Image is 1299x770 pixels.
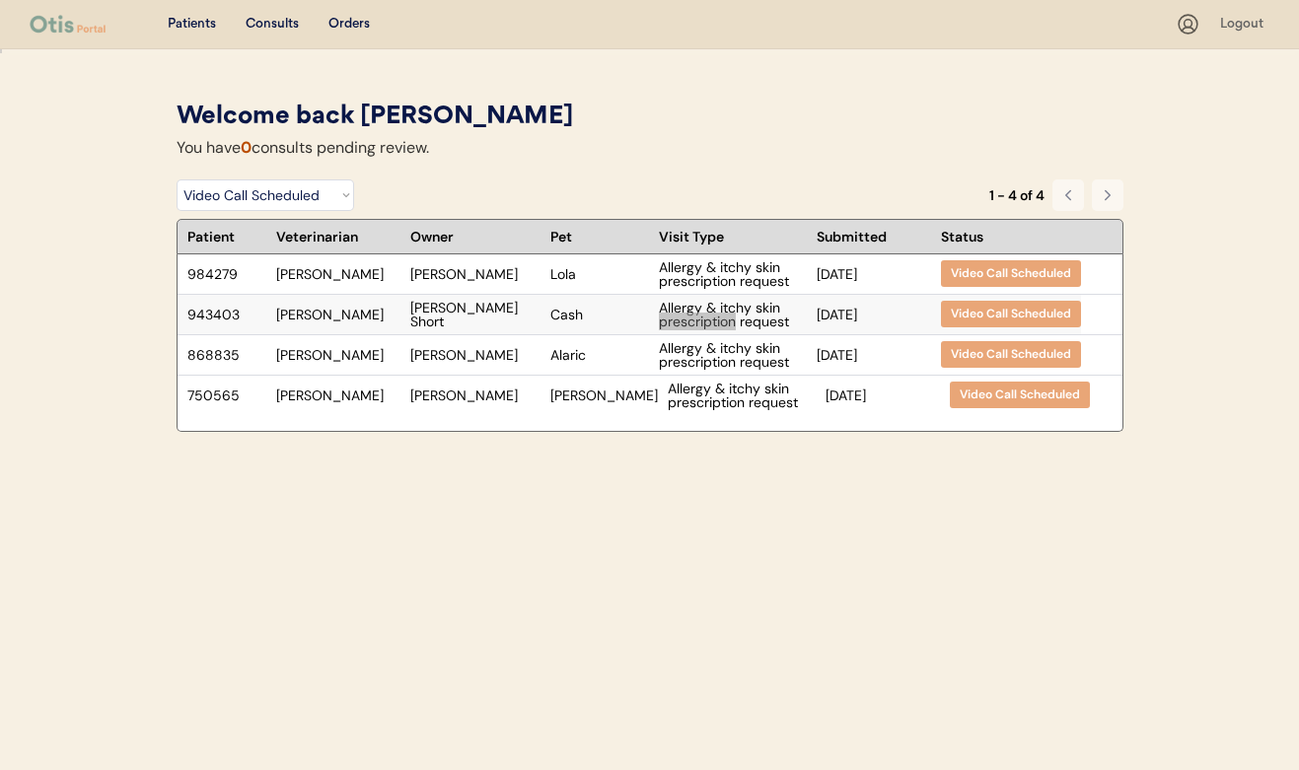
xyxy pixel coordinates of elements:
[659,301,807,328] div: Allergy & itchy skin prescription request
[410,388,541,402] div: [PERSON_NAME]
[177,99,1123,136] div: Welcome back [PERSON_NAME]
[187,267,266,281] div: 984279
[659,260,807,288] div: Allergy & itchy skin prescription request
[1220,15,1269,35] div: Logout
[187,230,266,244] div: Patient
[668,382,816,409] div: Allergy & itchy skin prescription request
[659,341,807,369] div: Allergy & itchy skin prescription request
[241,137,252,158] font: 0
[410,301,541,328] div: [PERSON_NAME] Short
[550,308,649,321] div: Cash
[276,348,400,362] div: [PERSON_NAME]
[410,267,541,281] div: [PERSON_NAME]
[550,267,649,281] div: Lola
[187,308,266,321] div: 943403
[177,136,429,160] div: You have consults pending review.
[550,388,658,402] div: [PERSON_NAME]
[187,388,266,402] div: 750565
[328,15,370,35] div: Orders
[168,15,216,35] div: Patients
[550,230,649,244] div: Pet
[410,348,541,362] div: [PERSON_NAME]
[276,267,400,281] div: [PERSON_NAME]
[276,308,400,321] div: [PERSON_NAME]
[276,230,400,244] div: Veterinarian
[817,267,931,281] div: [DATE]
[817,348,931,362] div: [DATE]
[826,388,940,402] div: [DATE]
[276,388,400,402] div: [PERSON_NAME]
[550,348,649,362] div: Alaric
[187,348,266,362] div: 868835
[951,265,1071,282] div: Video Call Scheduled
[960,386,1080,403] div: Video Call Scheduled
[410,230,541,244] div: Owner
[989,188,1045,202] div: 1 - 4 of 4
[246,15,299,35] div: Consults
[941,230,1040,244] div: Status
[817,230,931,244] div: Submitted
[951,306,1071,322] div: Video Call Scheduled
[951,346,1071,363] div: Video Call Scheduled
[659,230,807,244] div: Visit Type
[817,308,931,321] div: [DATE]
